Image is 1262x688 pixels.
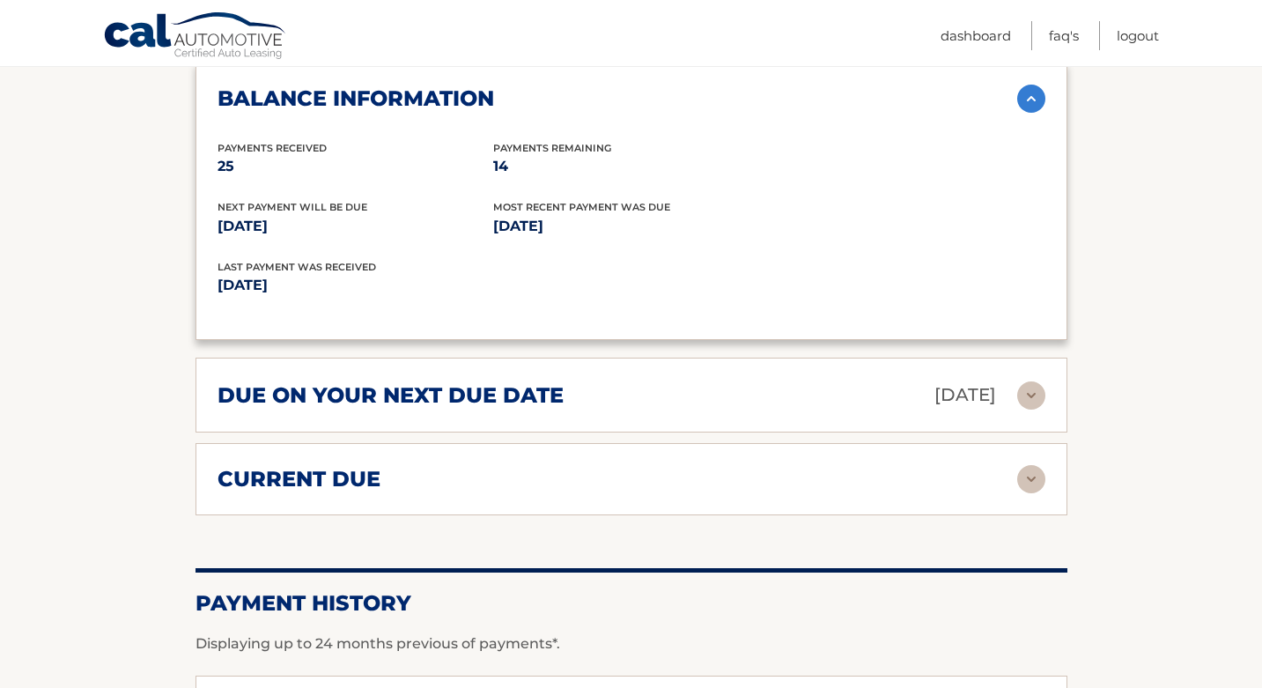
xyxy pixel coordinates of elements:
[218,382,564,409] h2: due on your next due date
[1049,21,1079,50] a: FAQ's
[1117,21,1159,50] a: Logout
[1017,381,1045,410] img: accordion-rest.svg
[218,85,494,112] h2: balance information
[218,214,493,239] p: [DATE]
[218,142,327,154] span: Payments Received
[1017,465,1045,493] img: accordion-rest.svg
[196,633,1067,655] p: Displaying up to 24 months previous of payments*.
[218,261,376,273] span: Last Payment was received
[1017,85,1045,113] img: accordion-active.svg
[196,590,1067,617] h2: Payment History
[218,201,367,213] span: Next Payment will be due
[493,201,670,213] span: Most Recent Payment Was Due
[218,273,631,298] p: [DATE]
[218,154,493,179] p: 25
[218,466,380,492] h2: current due
[493,214,769,239] p: [DATE]
[493,154,769,179] p: 14
[103,11,288,63] a: Cal Automotive
[934,380,996,411] p: [DATE]
[493,142,611,154] span: Payments Remaining
[941,21,1011,50] a: Dashboard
